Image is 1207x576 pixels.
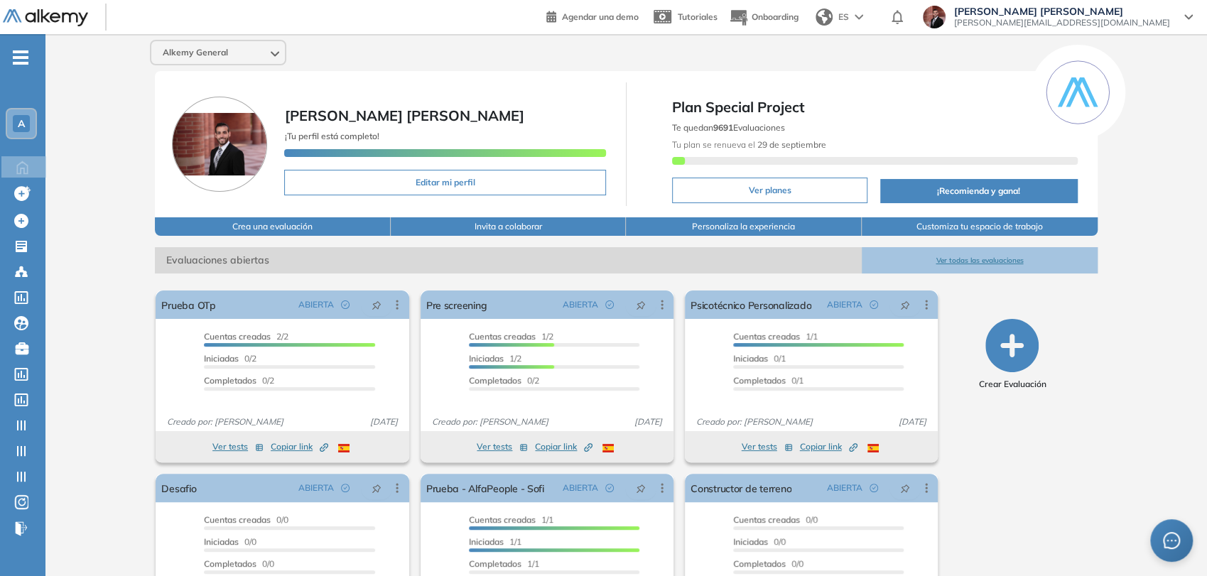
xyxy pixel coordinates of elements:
span: Creado por: [PERSON_NAME] [691,415,818,428]
span: 0/1 [733,353,786,364]
a: Prueba OTp [161,290,215,319]
span: 1/1 [469,536,521,547]
button: ¡Recomienda y gana! [880,179,1078,203]
span: Completados [204,375,256,386]
span: Tutoriales [678,11,718,22]
i: - [13,56,28,59]
span: Crear Evaluación [978,378,1046,391]
span: Completados [469,375,521,386]
span: 0/2 [204,353,256,364]
img: ESP [602,444,614,452]
span: Agendar una demo [562,11,639,22]
span: message [1162,531,1181,550]
span: check-circle [870,484,878,492]
span: Cuentas creadas [204,331,271,342]
span: [PERSON_NAME] [PERSON_NAME] [284,107,524,124]
span: Iniciadas [204,536,239,547]
span: ABIERTA [298,298,334,311]
span: 0/2 [204,375,274,386]
span: Tu plan se renueva el [672,139,826,150]
button: Editar mi perfil [284,170,606,195]
span: Plan Special Project [672,97,1078,118]
span: Cuentas creadas [204,514,271,525]
span: check-circle [870,300,878,309]
span: pushpin [900,482,910,494]
b: 29 de septiembre [755,139,826,150]
img: ESP [338,444,350,452]
button: Personaliza la experiencia [626,217,862,236]
span: 1/1 [469,514,553,525]
button: Copiar link [535,438,592,455]
span: check-circle [605,300,614,309]
b: 9691 [713,122,733,133]
span: Copiar link [535,440,592,453]
span: 0/0 [733,536,786,547]
button: Copiar link [271,438,328,455]
span: Iniciadas [204,353,239,364]
span: 2/2 [204,331,288,342]
a: Agendar una demo [546,7,639,24]
span: Iniciadas [469,536,504,547]
span: Alkemy General [163,47,228,58]
span: pushpin [372,299,381,310]
span: Copiar link [800,440,857,453]
span: 1/2 [469,331,553,342]
span: Cuentas creadas [733,331,800,342]
a: Desafio [161,474,196,502]
button: pushpin [625,293,656,316]
button: pushpin [625,477,656,499]
span: 0/0 [204,558,274,569]
span: Evaluaciones abiertas [155,247,862,273]
span: 0/2 [469,375,539,386]
button: Onboarding [729,2,799,33]
span: Cuentas creadas [733,514,800,525]
span: 0/0 [733,558,803,569]
span: ABIERTA [563,298,598,311]
span: [DATE] [364,415,404,428]
span: Creado por: [PERSON_NAME] [426,415,554,428]
span: pushpin [636,482,646,494]
span: [DATE] [893,415,932,428]
span: pushpin [900,299,910,310]
span: [PERSON_NAME][EMAIL_ADDRESS][DOMAIN_NAME] [954,17,1170,28]
img: world [816,9,833,26]
button: Ver tests [212,438,264,455]
span: pushpin [372,482,381,494]
span: 0/0 [204,536,256,547]
button: Crear Evaluación [978,319,1046,391]
span: 1/2 [469,353,521,364]
button: pushpin [889,293,921,316]
span: Creado por: [PERSON_NAME] [161,415,289,428]
a: Psicotécnico Personalizado [691,290,811,319]
button: Invita a colaborar [391,217,627,236]
span: 1/1 [733,331,818,342]
span: 0/0 [733,514,818,525]
button: pushpin [361,477,392,499]
span: Completados [204,558,256,569]
span: check-circle [341,300,350,309]
button: Ver planes [672,178,867,203]
img: Logo [3,9,88,27]
span: Iniciadas [733,353,768,364]
span: check-circle [605,484,614,492]
button: Ver todas las evaluaciones [862,247,1098,273]
span: ABIERTA [827,298,862,311]
span: check-circle [341,484,350,492]
span: ¡Tu perfil está completo! [284,131,379,141]
span: Completados [469,558,521,569]
span: ABIERTA [827,482,862,494]
span: Iniciadas [733,536,768,547]
a: Pre screening [426,290,487,319]
button: pushpin [361,293,392,316]
span: ES [838,11,849,23]
span: 0/0 [204,514,288,525]
a: Prueba - AlfaPeople - Sofi [426,474,544,502]
span: ABIERTA [563,482,598,494]
span: pushpin [636,299,646,310]
button: pushpin [889,477,921,499]
span: Onboarding [752,11,799,22]
span: [DATE] [629,415,668,428]
button: Crea una evaluación [155,217,391,236]
button: Ver tests [477,438,528,455]
button: Ver tests [742,438,793,455]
